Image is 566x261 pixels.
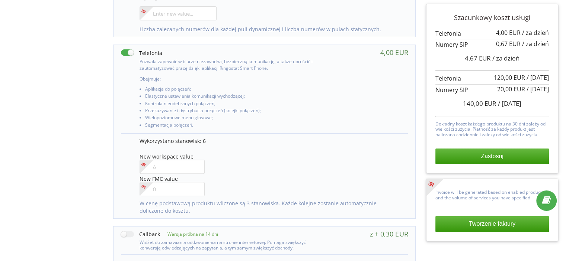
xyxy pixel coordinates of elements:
span: 4,00 EUR [496,29,521,37]
span: 0,67 EUR [496,40,521,48]
span: / za dzień [492,54,519,62]
p: Dokładny koszt każdego produktu na 30 dni zależy od wielkości zużycia. Płatność za każdy produkt ... [435,120,549,137]
input: 0 [140,182,205,196]
p: Invoice will be generated based on enabled products and the volume of services you have specified [435,188,549,200]
input: Enter new value... [140,6,217,20]
p: Pozwala zapewnić w biurze niezawodną, bezpieczną komunikację, a także uprościć i zautomatyzować p... [140,58,322,71]
li: Wielopoziomowe menu głosowe; [145,115,322,122]
span: 120,00 EUR [494,74,525,82]
span: / [DATE] [527,85,549,93]
button: Tworzenie faktury [435,216,549,232]
span: New workspace value [140,153,194,160]
li: Kontrola nieodebranych połączeń; [145,101,322,108]
input: 6 [140,160,205,174]
span: / [DATE] [498,99,521,108]
p: Obejmuje: [140,76,322,82]
span: 140,00 EUR [463,99,496,108]
div: Widżet do zamawiania oddzwonienia na stronie internetowej. Pomaga zwiększyć konwersję odwiedzając... [121,238,322,251]
p: Numery SIP [435,86,549,94]
li: Elastyczne ustawienia komunikacji wychodzącej; [145,94,322,101]
button: Zastosuj [435,149,549,164]
p: Wersja próbna na 14 dni [160,231,218,237]
label: Callback [121,230,160,238]
span: New FMC value [140,175,178,182]
span: / [DATE] [527,74,549,82]
p: W cenę podstawową produktu wliczone są 3 stanowiska. Każde kolejne zostanie automatycznie doliczo... [140,200,401,215]
p: Telefonia [435,74,549,83]
span: / za dzień [522,40,549,48]
p: Telefonia [435,29,549,38]
label: Telefonia [121,49,162,56]
span: / za dzień [522,29,549,37]
p: Liczba zalecanych numerów dla każdej puli dynamicznej i liczba numerów w pulach statycznych. [140,26,401,33]
li: Segmentacja połączeń. [145,123,322,130]
span: 4,67 EUR [465,54,491,62]
span: Wykorzystano stanowisk: 6 [140,137,206,144]
div: z + 0,30 EUR [370,230,408,238]
p: Numery SIP [435,40,549,49]
span: 20,00 EUR [497,85,525,93]
div: 4,00 EUR [380,49,408,56]
li: Aplikacja do połączeń; [145,87,322,94]
p: Szacunkowy koszt usługi [435,13,549,23]
li: Przekazywanie i dystrybucja połączeń (kolejki połączeń); [145,108,322,115]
